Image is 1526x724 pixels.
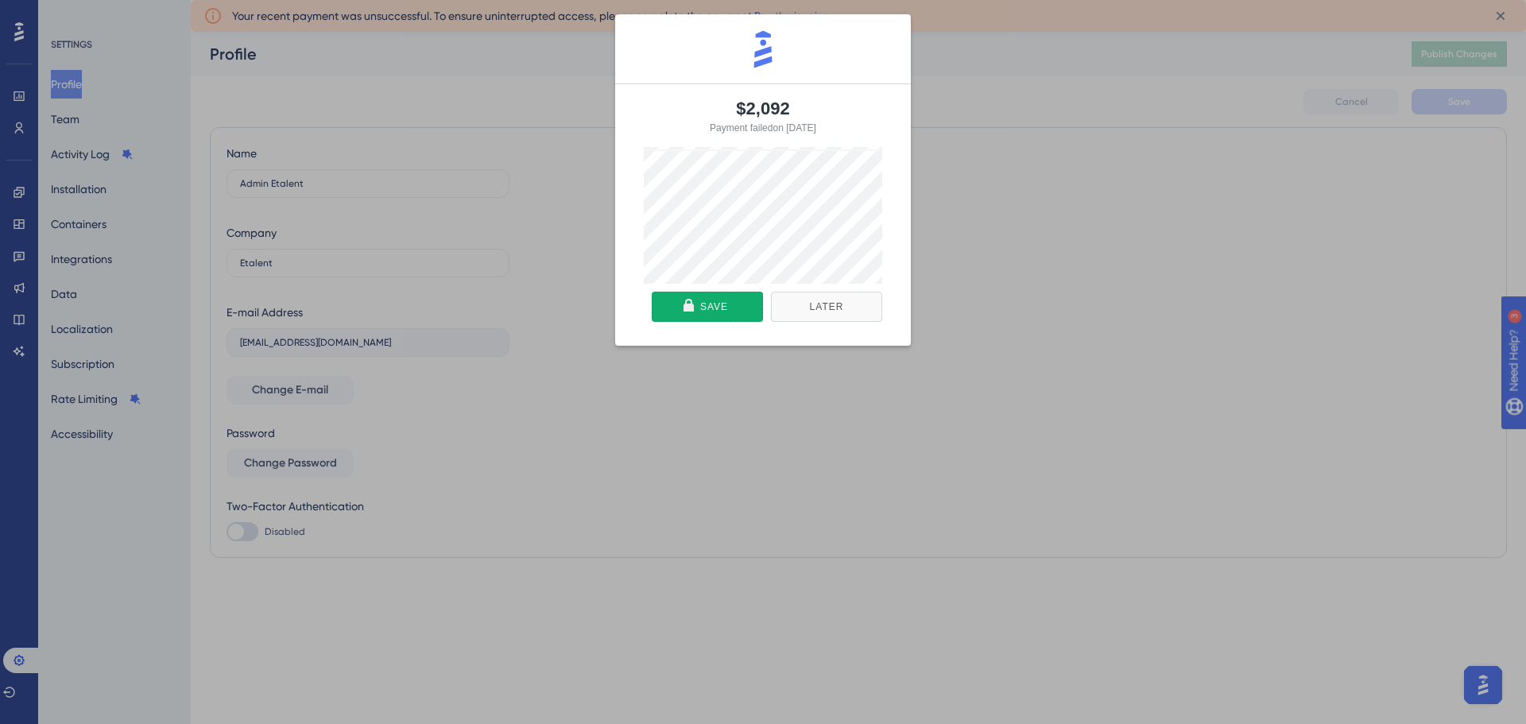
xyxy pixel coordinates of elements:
[110,8,115,21] div: 3
[631,99,895,119] div: $2,092
[771,292,882,322] button: Later
[652,292,763,322] button: Save
[743,29,783,69] img: userguiding.png
[644,121,882,151] div: on [DATE]
[710,122,773,134] div: Payment failed
[37,4,99,23] span: Need Help?
[10,10,38,38] img: launcher-image-alternative-text
[5,5,43,43] button: Open AI Assistant Launcher
[700,292,728,321] div: Save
